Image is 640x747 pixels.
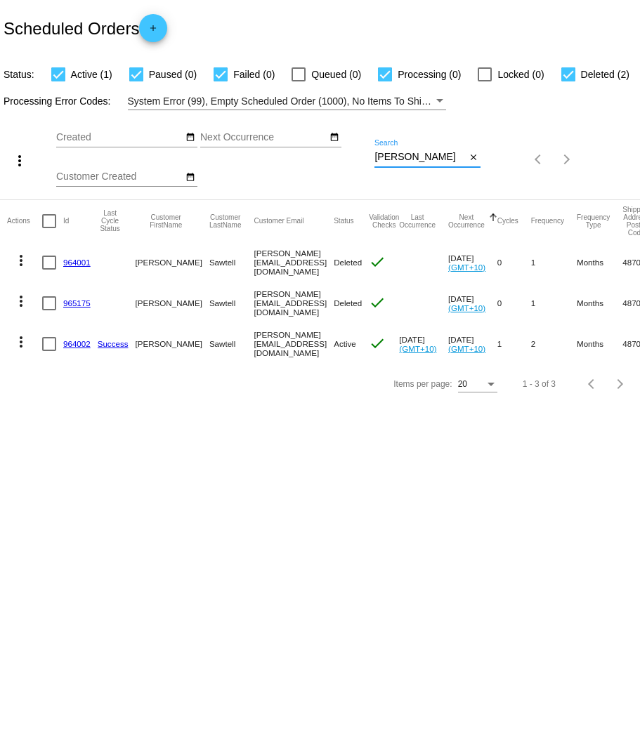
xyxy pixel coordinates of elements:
mat-icon: more_vert [13,293,30,310]
input: Created [56,132,183,143]
mat-icon: check [369,294,386,311]
button: Change sorting for NextOccurrenceUtc [448,213,485,229]
mat-cell: Sawtell [209,324,254,364]
mat-cell: [PERSON_NAME][EMAIL_ADDRESS][DOMAIN_NAME] [254,324,334,364]
span: Processing Error Codes: [4,95,111,107]
span: Status: [4,69,34,80]
mat-cell: Months [577,242,622,283]
mat-icon: date_range [185,132,195,143]
mat-cell: 0 [497,242,531,283]
button: Next page [606,370,634,398]
a: (GMT+10) [448,303,485,312]
a: 964002 [63,339,91,348]
input: Next Occurrence [200,132,327,143]
mat-header-cell: Actions [7,200,42,242]
mat-cell: Sawtell [209,283,254,324]
button: Change sorting for Cycles [497,217,518,225]
button: Previous page [525,145,553,173]
div: 1 - 3 of 3 [523,379,556,389]
mat-icon: more_vert [13,252,30,269]
input: Search [374,152,466,163]
mat-cell: [PERSON_NAME] [136,242,209,283]
button: Change sorting for LastOccurrenceUtc [399,213,436,229]
button: Next page [553,145,581,173]
a: (GMT+10) [448,344,485,353]
span: 20 [458,379,467,389]
span: Queued (0) [311,66,361,83]
button: Change sorting for Id [63,217,69,225]
button: Clear [466,150,481,165]
span: Active [334,339,356,348]
button: Change sorting for Status [334,217,353,225]
button: Change sorting for Frequency [531,217,564,225]
span: Locked (0) [497,66,544,83]
mat-select: Items per page: [458,380,497,390]
mat-cell: [DATE] [448,242,497,283]
mat-icon: more_vert [11,152,28,169]
mat-icon: date_range [329,132,339,143]
button: Change sorting for CustomerEmail [254,217,303,225]
button: Change sorting for CustomerLastName [209,213,242,229]
mat-cell: 1 [531,283,577,324]
a: (GMT+10) [399,344,436,353]
span: Deleted [334,298,362,308]
input: Customer Created [56,171,183,183]
mat-cell: Sawtell [209,242,254,283]
button: Change sorting for FrequencyType [577,213,610,229]
mat-cell: [DATE] [448,324,497,364]
button: Change sorting for LastProcessingCycleId [98,209,123,232]
mat-icon: check [369,335,386,352]
mat-cell: Months [577,283,622,324]
span: Active (1) [71,66,112,83]
mat-cell: 1 [497,324,531,364]
mat-icon: date_range [185,172,195,183]
h2: Scheduled Orders [4,14,167,42]
a: 965175 [63,298,91,308]
button: Change sorting for CustomerFirstName [136,213,197,229]
a: 964001 [63,258,91,267]
span: Processing (0) [398,66,461,83]
mat-cell: [DATE] [448,283,497,324]
span: Deleted [334,258,362,267]
mat-cell: [PERSON_NAME][EMAIL_ADDRESS][DOMAIN_NAME] [254,283,334,324]
mat-select: Filter by Processing Error Codes [128,93,446,110]
mat-cell: 2 [531,324,577,364]
mat-icon: add [145,23,162,40]
span: Failed (0) [233,66,275,83]
mat-cell: [PERSON_NAME][EMAIL_ADDRESS][DOMAIN_NAME] [254,242,334,283]
mat-icon: close [469,152,478,164]
span: Paused (0) [149,66,197,83]
a: (GMT+10) [448,263,485,272]
mat-icon: check [369,253,386,270]
mat-cell: [DATE] [399,324,448,364]
div: Items per page: [393,379,452,389]
mat-cell: [PERSON_NAME] [136,324,209,364]
mat-icon: more_vert [13,333,30,350]
span: Deleted (2) [581,66,629,83]
mat-cell: Months [577,324,622,364]
mat-cell: [PERSON_NAME] [136,283,209,324]
mat-cell: 1 [531,242,577,283]
button: Previous page [578,370,606,398]
a: Success [98,339,129,348]
mat-header-cell: Validation Checks [369,200,399,242]
mat-cell: 0 [497,283,531,324]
